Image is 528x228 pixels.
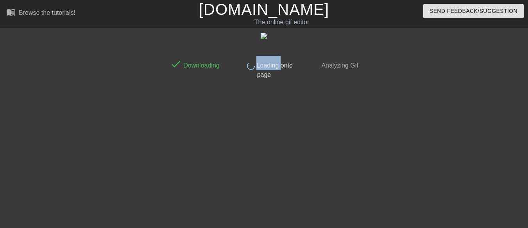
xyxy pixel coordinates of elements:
[423,4,524,18] button: Send Feedback/Suggestion
[182,62,220,69] span: Downloading
[320,62,358,69] span: Analyzing Gif
[6,7,75,20] a: Browse the tutorials!
[6,7,16,17] span: menu_book
[261,33,267,39] img: 9hy35.gif
[170,58,182,70] span: done
[180,18,383,27] div: The online gif editor
[255,62,293,78] span: Loading onto page
[199,1,329,18] a: [DOMAIN_NAME]
[430,6,517,16] span: Send Feedback/Suggestion
[19,9,75,16] div: Browse the tutorials!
